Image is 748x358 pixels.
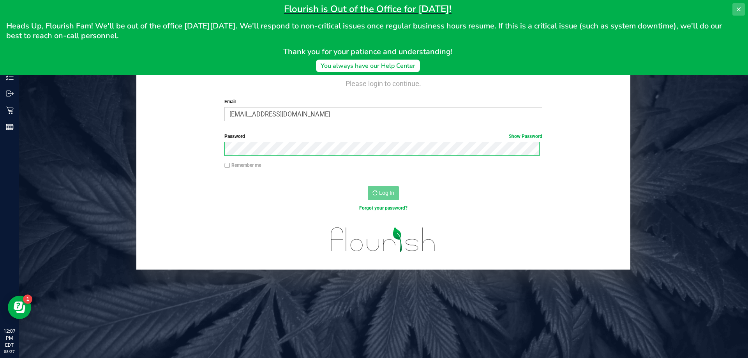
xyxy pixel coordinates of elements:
[8,296,31,319] iframe: Resource center
[4,328,15,349] p: 12:07 PM EDT
[23,295,32,304] iframe: Resource center unread badge
[224,134,245,139] span: Password
[224,162,261,169] label: Remember me
[284,3,452,15] span: Flourish is Out of the Office for [DATE]!
[321,220,445,259] img: flourish_logo.svg
[6,73,14,81] inline-svg: Inventory
[359,205,408,211] a: Forgot your password?
[6,90,14,97] inline-svg: Outbound
[6,123,14,131] inline-svg: Reports
[321,61,415,71] div: You always have our Help Center
[224,163,230,168] input: Remember me
[379,190,394,196] span: Log In
[6,106,14,114] inline-svg: Retail
[224,98,542,105] label: Email
[368,186,399,200] button: Log In
[136,78,630,87] h4: Please login to continue.
[283,46,453,57] span: Thank you for your patience and understanding!
[4,349,15,354] p: 08/27
[6,21,724,41] span: Heads Up, Flourish Fam! We'll be out of the office [DATE][DATE]. We'll respond to non-critical is...
[509,134,542,139] a: Show Password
